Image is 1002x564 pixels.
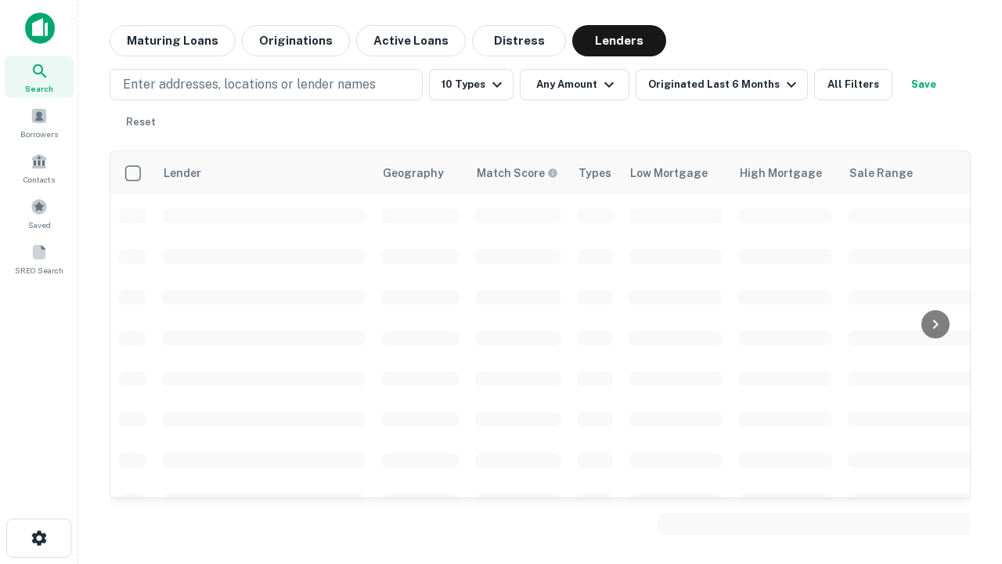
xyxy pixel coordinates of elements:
button: Maturing Loans [110,25,236,56]
button: Originations [242,25,350,56]
div: Originated Last 6 Months [648,75,801,94]
button: Distress [472,25,566,56]
a: Saved [5,192,74,234]
th: Capitalize uses an advanced AI algorithm to match your search with the best lender. The match sco... [467,151,569,195]
button: Active Loans [356,25,466,56]
div: Lender [164,164,201,183]
th: Lender [154,151,373,195]
button: All Filters [814,69,892,100]
th: Sale Range [840,151,981,195]
span: Contacts [23,173,55,186]
a: Search [5,56,74,98]
iframe: Chat Widget [924,389,1002,464]
th: Types [569,151,621,195]
span: SREO Search [15,264,63,277]
th: Geography [373,151,467,195]
th: High Mortgage [730,151,840,195]
button: Save your search to get updates of matches that match your search criteria. [899,69,949,100]
a: Contacts [5,146,74,189]
div: Geography [383,164,444,183]
button: Reset [116,107,166,138]
div: Types [578,164,611,183]
div: Sale Range [849,164,913,183]
button: 10 Types [429,69,514,100]
a: SREO Search [5,237,74,280]
div: Capitalize uses an advanced AI algorithm to match your search with the best lender. The match sco... [477,164,558,182]
div: Low Mortgage [630,164,708,183]
button: Lenders [572,25,666,56]
span: Saved [28,219,51,231]
p: Enter addresses, locations or lender names [123,75,376,94]
div: High Mortgage [740,164,822,183]
button: Originated Last 6 Months [636,69,808,100]
th: Low Mortgage [621,151,730,195]
button: Any Amount [520,69,629,100]
button: Enter addresses, locations or lender names [110,69,423,100]
span: Search [25,82,53,95]
h6: Match Score [477,164,555,182]
span: Borrowers [20,128,58,140]
a: Borrowers [5,101,74,143]
img: capitalize-icon.png [25,13,55,44]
